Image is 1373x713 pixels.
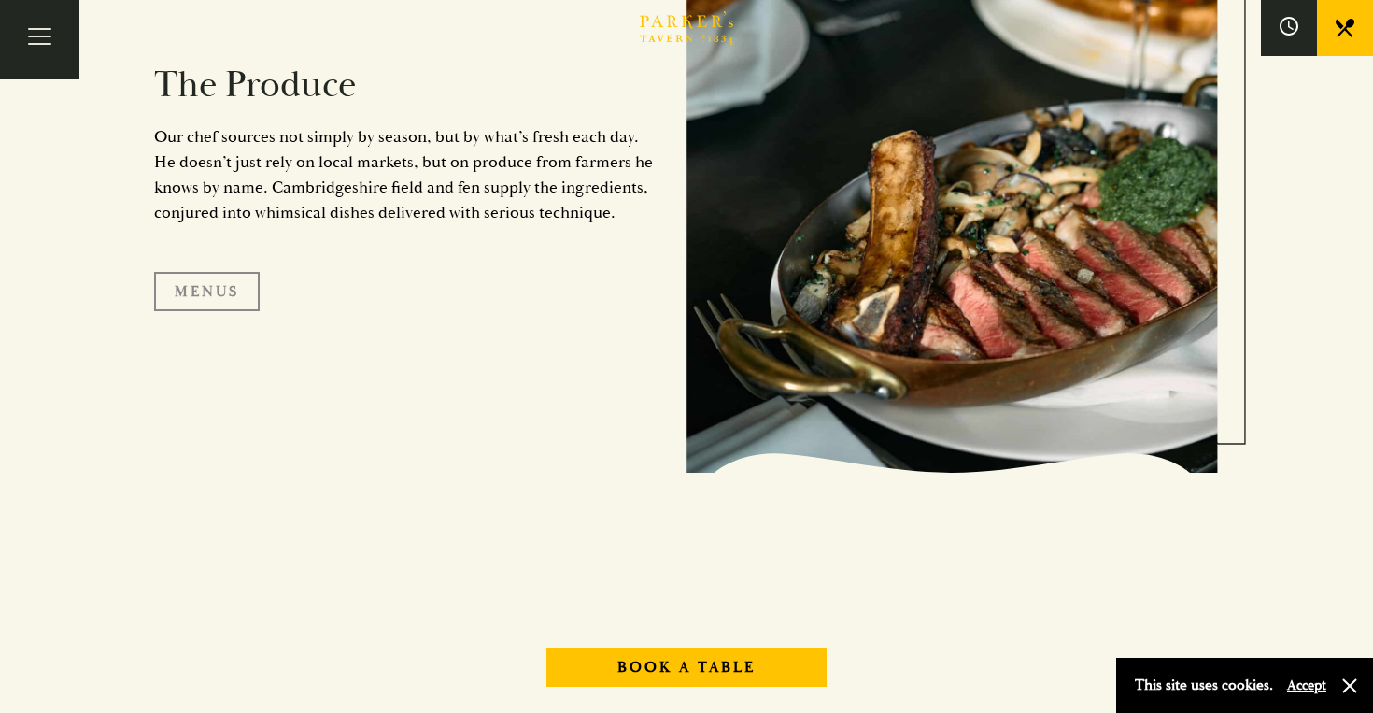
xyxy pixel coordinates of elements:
h2: The Produce [154,63,658,107]
p: Our chef sources not simply by season, but by what’s fresh each day. He doesn’t just rely on loca... [154,124,658,225]
a: Menus [154,272,260,311]
p: This site uses cookies. [1135,672,1273,699]
a: Book A Table [546,648,827,687]
button: Close and accept [1340,677,1359,695]
button: Accept [1287,677,1326,694]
